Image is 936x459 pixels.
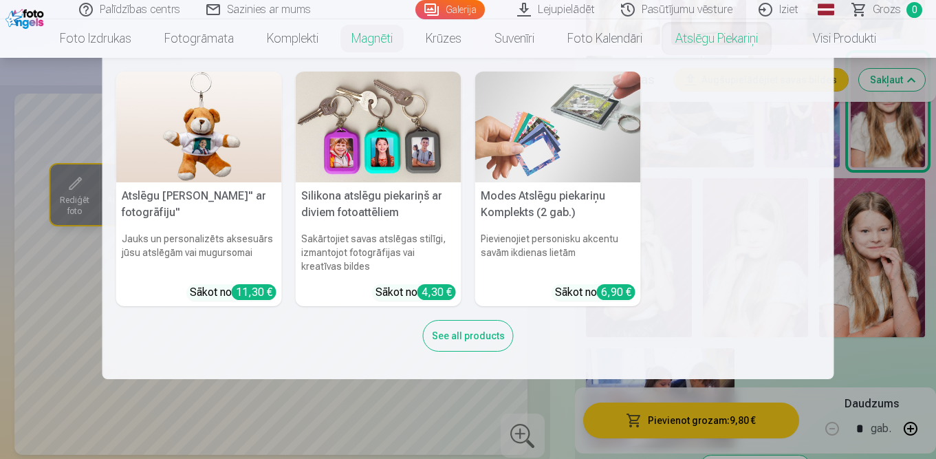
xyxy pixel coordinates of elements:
a: Visi produkti [774,19,893,58]
span: Grozs [873,1,901,18]
img: Modes Atslēgu piekariņu Komplekts (2 gab.) [475,72,641,182]
div: 4,30 € [417,284,456,300]
h6: Jauks un personalizēts aksesuārs jūsu atslēgām vai mugursomai [116,226,282,279]
a: Atslēgu piekariņš Lācītis" ar fotogrāfiju"Atslēgu [PERSON_NAME]" ar fotogrāfiju"Jauks un personal... [116,72,282,306]
img: /fa1 [6,6,47,29]
div: Sākot no [555,284,635,301]
img: Atslēgu piekariņš Lācītis" ar fotogrāfiju" [116,72,282,182]
a: Suvenīri [478,19,551,58]
h5: Silikona atslēgu piekariņš ar diviem fotoattēliem [296,182,461,226]
a: Magnēti [335,19,409,58]
a: Silikona atslēgu piekariņš ar diviem fotoattēliemSilikona atslēgu piekariņš ar diviem fotoattēlie... [296,72,461,306]
a: See all products [423,328,514,342]
div: 11,30 € [232,284,276,300]
img: Silikona atslēgu piekariņš ar diviem fotoattēliem [296,72,461,182]
a: Atslēgu piekariņi [659,19,774,58]
div: Sākot no [190,284,276,301]
div: 6,90 € [597,284,635,300]
a: Krūzes [409,19,478,58]
a: Fotogrāmata [148,19,250,58]
a: Foto kalendāri [551,19,659,58]
h5: Atslēgu [PERSON_NAME]" ar fotogrāfiju" [116,182,282,226]
h6: Sakārtojiet savas atslēgas stilīgi, izmantojot fotogrāfijas vai kreatīvas bildes [296,226,461,279]
h5: Modes Atslēgu piekariņu Komplekts (2 gab.) [475,182,641,226]
a: Modes Atslēgu piekariņu Komplekts (2 gab.)Modes Atslēgu piekariņu Komplekts (2 gab.)Pievienojiet ... [475,72,641,306]
div: Sākot no [376,284,456,301]
a: Komplekti [250,19,335,58]
h6: Pievienojiet personisku akcentu savām ikdienas lietām [475,226,641,279]
span: 0 [906,2,922,18]
div: See all products [423,320,514,352]
a: Foto izdrukas [43,19,148,58]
